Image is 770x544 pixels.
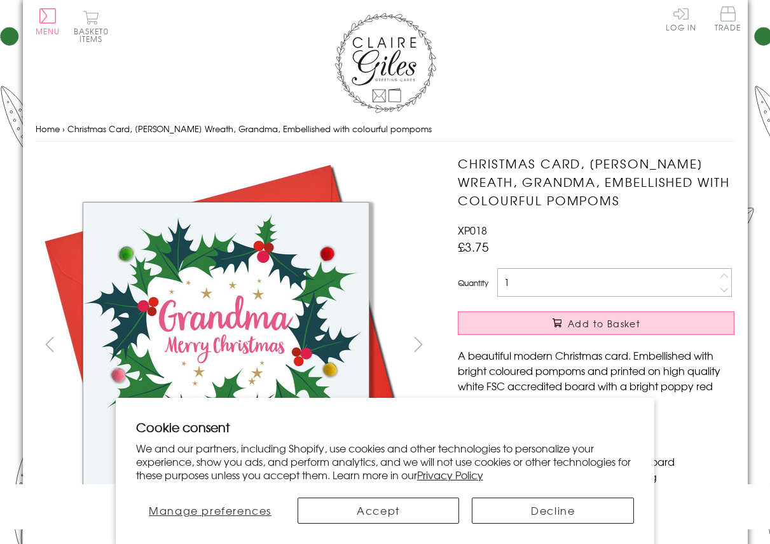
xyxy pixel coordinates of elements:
img: Claire Giles Greetings Cards [334,13,436,113]
p: We and our partners, including Shopify, use cookies and other technologies to personalize your ex... [136,442,635,481]
button: Decline [472,498,634,524]
span: Menu [36,25,60,37]
a: Home [36,123,60,135]
h2: Cookie consent [136,418,635,436]
span: XP018 [458,222,487,238]
span: › [62,123,65,135]
button: next [404,330,432,358]
span: Trade [715,6,741,31]
a: Privacy Policy [417,467,483,482]
button: prev [36,330,64,358]
h1: Christmas Card, [PERSON_NAME] Wreath, Grandma, Embellished with colourful pompoms [458,154,734,209]
a: Log In [666,6,696,31]
button: Add to Basket [458,311,734,335]
button: Menu [36,8,60,35]
label: Quantity [458,277,488,289]
span: Christmas Card, [PERSON_NAME] Wreath, Grandma, Embellished with colourful pompoms [67,123,432,135]
button: Accept [298,498,460,524]
img: Christmas Card, Holly Wreath, Grandma, Embellished with colourful pompoms [35,154,416,536]
a: Trade [715,6,741,34]
button: Manage preferences [136,498,285,524]
p: A beautiful modern Christmas card. Embellished with bright coloured pompoms and printed on high q... [458,348,734,409]
span: £3.75 [458,238,489,255]
span: Add to Basket [568,317,640,330]
nav: breadcrumbs [36,116,735,142]
span: Manage preferences [149,503,272,518]
button: Basket0 items [74,10,109,43]
span: 0 items [79,25,109,44]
